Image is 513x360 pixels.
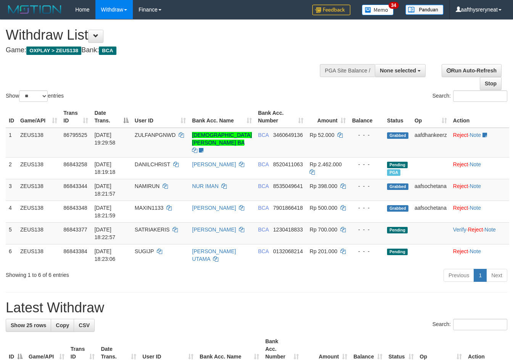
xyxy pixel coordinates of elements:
th: Trans ID: activate to sort column ascending [60,106,91,128]
div: Showing 1 to 6 of 6 entries [6,268,208,279]
a: [PERSON_NAME] [192,205,236,211]
span: BCA [258,161,269,167]
h1: Latest Withdraw [6,300,507,315]
div: - - - [352,182,381,190]
a: Reject [468,227,483,233]
a: [PERSON_NAME] UTAMA [192,248,236,262]
a: [DEMOGRAPHIC_DATA][PERSON_NAME] BA [192,132,252,146]
td: 6 [6,244,17,266]
span: [DATE] 18:21:59 [94,205,115,219]
span: Rp 52.000 [310,132,334,138]
label: Search: [432,90,507,102]
span: BCA [258,248,269,254]
span: Grabbed [387,132,408,139]
span: ZULFANPGNWD [135,132,176,138]
a: NUR IMAN [192,183,218,189]
input: Search: [453,90,507,102]
span: CSV [79,322,90,328]
span: BCA [258,183,269,189]
div: - - - [352,226,381,233]
th: Op: activate to sort column ascending [411,106,450,128]
td: ZEUS138 [17,222,60,244]
span: 86843258 [63,161,87,167]
span: DANILCHRIST [135,161,170,167]
h1: Withdraw List [6,27,334,43]
th: Balance [349,106,384,128]
td: 3 [6,179,17,201]
span: Grabbed [387,183,408,190]
th: Date Trans.: activate to sort column descending [91,106,131,128]
td: · [450,179,509,201]
span: SUGIJP [135,248,154,254]
button: None selected [375,64,426,77]
td: 2 [6,157,17,179]
span: Rp 398.000 [310,183,337,189]
span: Marked by aafnoeunsreypich [387,169,400,176]
span: Copy 0132068214 to clipboard [273,248,303,254]
th: User ID: activate to sort column ascending [132,106,189,128]
td: ZEUS138 [17,128,60,157]
span: Copy 7901866418 to clipboard [273,205,303,211]
span: Pending [387,249,408,255]
span: Pending [387,227,408,233]
th: Game/API: activate to sort column ascending [17,106,60,128]
a: 1 [474,269,487,282]
a: Reject [453,248,468,254]
span: Rp 2.462.000 [310,161,342,167]
span: [DATE] 18:22:57 [94,227,115,240]
div: - - - [352,247,381,255]
span: 34 [389,2,399,9]
a: Note [469,132,481,138]
span: [DATE] 19:29:58 [94,132,115,146]
span: OXPLAY > ZEUS138 [26,47,81,55]
td: · [450,244,509,266]
span: Copy 3460649136 to clipboard [273,132,303,138]
td: 4 [6,201,17,222]
th: Bank Acc. Number: activate to sort column ascending [255,106,307,128]
td: · [450,201,509,222]
div: - - - [352,131,381,139]
th: Action [450,106,509,128]
a: Reject [453,132,468,138]
img: Feedback.jpg [312,5,350,15]
span: MAXIN1133 [135,205,163,211]
span: Grabbed [387,205,408,212]
span: 86843348 [63,205,87,211]
th: Amount: activate to sort column ascending [307,106,349,128]
th: Bank Acc. Name: activate to sort column ascending [189,106,255,128]
a: Reject [453,183,468,189]
a: Copy [51,319,74,332]
a: Show 25 rows [6,319,51,332]
a: Note [469,183,481,189]
span: 86843344 [63,183,87,189]
a: Note [469,248,481,254]
a: Run Auto-Refresh [442,64,502,77]
td: aafsochetana [411,201,450,222]
span: Show 25 rows [11,322,46,328]
select: Showentries [19,90,48,102]
span: None selected [380,67,416,74]
a: CSV [74,319,95,332]
a: Reject [453,161,468,167]
h4: Game: Bank: [6,47,334,54]
label: Search: [432,319,507,330]
span: Rp 201.000 [310,248,337,254]
td: aafdhankeerz [411,128,450,157]
th: Status [384,106,411,128]
div: PGA Site Balance / [320,64,375,77]
a: Verify [453,227,466,233]
a: Note [469,205,481,211]
td: · [450,157,509,179]
span: 86795525 [63,132,87,138]
td: ZEUS138 [17,244,60,266]
span: SATRIAKERIS [135,227,170,233]
div: - - - [352,161,381,168]
td: aafsochetana [411,179,450,201]
span: Copy 8535049641 to clipboard [273,183,303,189]
a: Note [484,227,496,233]
img: Button%20Memo.svg [362,5,394,15]
td: · [450,128,509,157]
span: Rp 700.000 [310,227,337,233]
img: MOTION_logo.png [6,4,64,15]
a: [PERSON_NAME] [192,227,236,233]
